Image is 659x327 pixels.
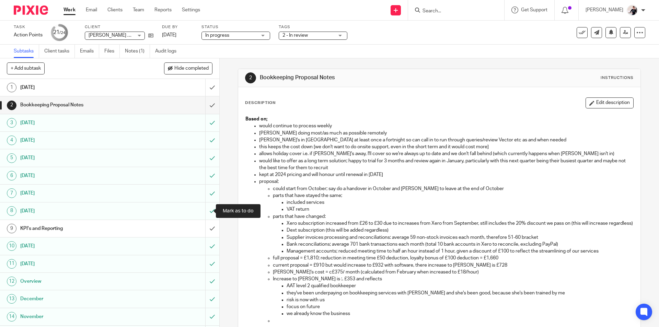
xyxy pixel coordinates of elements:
p: Bank reconciliations; average 701 bank transactions each month (total 10 bank accounts in Xero to... [287,241,633,248]
img: Pixie [14,5,48,15]
a: Work [63,7,76,13]
span: [DATE] [162,33,176,37]
p: parts that have changed: [273,213,633,220]
a: Audit logs [155,45,182,58]
div: 13 [7,294,16,304]
p: would continue to process weekly [259,122,633,129]
p: [PERSON_NAME] doing most/as much as possible remotely [259,130,633,137]
div: 14 [7,312,16,322]
p: Supplier invoices processing and reconciliations: average 59 non-stock invoices each month, there... [287,234,633,241]
div: 10 [7,241,16,251]
h1: KPI's and Reporting [20,223,139,234]
div: 21 [53,28,66,36]
a: Settings [182,7,200,13]
p: VAT return [287,206,633,213]
h1: [DATE] [20,118,139,128]
label: Client [85,24,153,30]
small: /24 [59,31,66,35]
h1: [DATE] [20,153,139,163]
p: [PERSON_NAME]'s in [GEOGRAPHIC_DATA] at least once a fortnight so can call in to run through quer... [259,137,633,143]
div: 1 [7,83,16,92]
h1: [DATE] [20,241,139,251]
label: Due by [162,24,193,30]
a: Files [104,45,120,58]
h1: [DATE] [20,259,139,269]
a: Clients [107,7,123,13]
div: 3 [7,118,16,128]
p: allows holiday cover i.e. if [PERSON_NAME]'s away, I'll cover so we're always up to date and we d... [259,150,633,157]
p: we already know the business [287,310,633,317]
p: included services [287,199,633,206]
h1: [DATE] [20,82,139,93]
button: + Add subtask [7,62,45,74]
h1: Overview [20,276,139,287]
p: Increase to [PERSON_NAME] is :. £353 and reflects [273,276,633,282]
strong: Based on; [245,117,267,121]
button: Hide completed [164,62,212,74]
h1: December [20,294,139,304]
a: Notes (1) [125,45,150,58]
div: 2 [245,72,256,83]
p: risk is now with us [287,296,633,303]
a: Reports [154,7,172,13]
span: 2 - In review [282,33,308,38]
a: Emails [80,45,99,58]
div: 7 [7,188,16,198]
label: Task [14,24,43,30]
p: Management accounts; reduced meeting time to half an hour instead of 1 hour, given a discount of ... [287,248,633,255]
p: this keeps the cost down [we don't want to do onsite support, even in the short term and it would... [259,143,633,150]
p: Xero subscription increased from £26 to £30 due to increases from Xero from September, still incl... [287,220,633,227]
span: In progress [205,33,229,38]
div: 11 [7,259,16,269]
a: Team [133,7,144,13]
span: Hide completed [174,66,209,71]
h1: November [20,312,139,322]
p: focus on future [287,303,633,310]
p: AAT level 2 qualified bookkeeper [287,282,633,289]
p: parts that have stayed the same; [273,192,633,199]
div: 6 [7,171,16,180]
p: Dext subscription (this will be added regardless) [287,227,633,234]
a: Client tasks [44,45,75,58]
img: AV307615.jpg [627,5,638,16]
label: Tags [279,24,347,30]
h1: [DATE] [20,135,139,145]
span: Get Support [521,8,547,12]
h1: [DATE] [20,206,139,216]
div: 12 [7,277,16,286]
div: Instructions [601,75,634,81]
p: proposal; [259,178,633,185]
p: kept at 2024 pricing and will honour until renewal in [DATE] [259,171,633,178]
button: Edit description [586,97,634,108]
p: [PERSON_NAME] [586,7,623,13]
p: current proposal = £910 but would increase to £932 with software, there increase to [PERSON_NAME]... [273,262,633,269]
h1: [DATE] [20,171,139,181]
p: could start from October; say do a handover in October and [PERSON_NAME] to leave at the end of O... [273,185,633,192]
h1: Bookkeeping Proposal Notes [20,100,139,110]
a: Subtasks [14,45,39,58]
p: would like to offer as a long term solution; happy to trial for 3 months and review again in Janu... [259,157,633,172]
a: Email [86,7,97,13]
input: Search [422,8,484,14]
div: Action Points [14,32,43,38]
p: they've been underpaying on bookkeeping services with [PERSON_NAME] and she's been good, because ... [287,290,633,296]
div: 2 [7,101,16,110]
h1: Bookkeeping Proposal Notes [260,74,454,81]
label: Status [201,24,270,30]
p: Description [245,100,276,106]
p: [PERSON_NAME]'s cost = c£375/ month (calculated from February when increased to £18/hour) [273,269,633,276]
div: 5 [7,153,16,163]
div: 9 [7,224,16,233]
h1: [DATE] [20,188,139,198]
span: [PERSON_NAME] Wines Limited [89,33,158,38]
div: 8 [7,206,16,216]
p: full proposal = £1,810; reduction in meeting time £50 deduction, loyalty bonus of £100 deduction ... [273,255,633,261]
div: 4 [7,136,16,145]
